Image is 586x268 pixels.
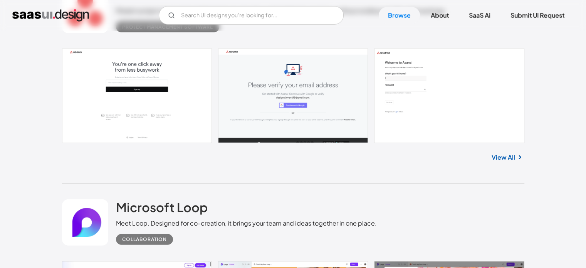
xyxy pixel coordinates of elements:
a: View All [492,153,515,162]
a: Microsoft Loop [116,199,208,219]
a: home [12,9,89,22]
a: SaaS Ai [460,7,500,24]
h2: Microsoft Loop [116,199,208,215]
a: Browse [379,7,420,24]
div: Meet Loop. Designed for co-creation, it brings your team and ideas together in one place. [116,219,377,228]
div: Collaboration [122,235,167,244]
input: Search UI designs you're looking for... [159,6,344,25]
a: About [421,7,458,24]
form: Email Form [159,6,344,25]
a: Submit UI Request [501,7,574,24]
